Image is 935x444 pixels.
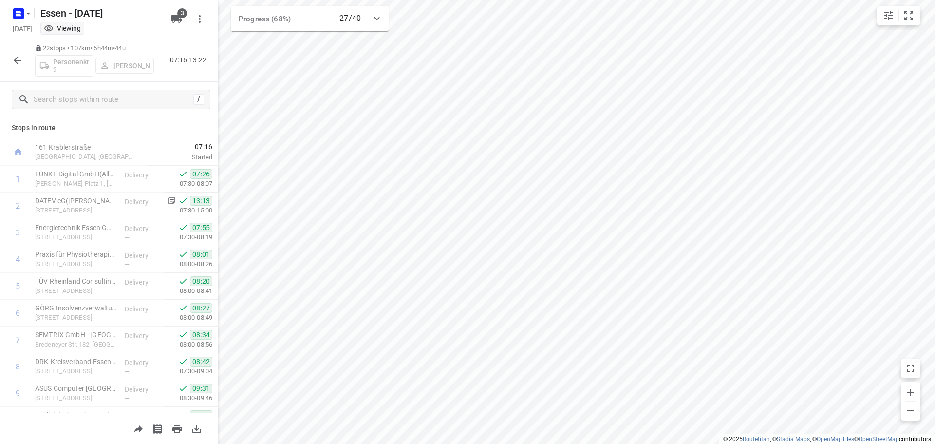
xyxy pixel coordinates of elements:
div: small contained button group [877,6,920,25]
svg: Done [178,169,188,179]
p: [STREET_ADDRESS] [35,367,117,376]
svg: Done [178,250,188,259]
span: 09:31 [190,384,212,393]
p: 08:00-08:49 [164,313,212,323]
p: TÜV Rheinland Consulting GmbH([PERSON_NAME] ) [35,276,117,286]
span: — [125,341,130,348]
svg: Done [178,276,188,286]
span: 3 [177,8,187,18]
div: 9 [16,389,20,398]
span: 44u [115,44,125,52]
p: Praxis für Physiotherapie Michael Elsasser(Michael Elsasser) [35,250,117,259]
svg: Done [178,357,188,367]
span: — [125,368,130,375]
p: Delivery [125,331,161,341]
p: Delivery [125,358,161,367]
span: 10:10 [190,410,212,420]
a: OpenStreetMap [859,436,899,443]
p: SEMTRIX GmbH - Essen(Jan Kuhl) [35,330,117,340]
p: 27/40 [339,13,361,24]
svg: Done [178,223,188,232]
span: • [113,44,115,52]
span: Share route [129,424,148,433]
span: 08:20 [190,276,212,286]
div: 1 [16,174,20,184]
p: ASUS Computer Germany(Elisabeth Kaden) [35,384,117,393]
span: — [125,234,130,241]
p: Medizinische Laboratorien Düsseldorf GmbH - Schwerinstr. 2(Buchhaltung) [35,410,117,420]
p: DRK-Kreisverband Essen e.V. - Werden(Matthäus Bannasch) [35,357,117,367]
span: — [125,261,130,268]
p: [STREET_ADDRESS] [35,259,117,269]
a: Routetitan [743,436,770,443]
p: [STREET_ADDRESS] [35,206,117,215]
button: 3 [167,9,186,29]
p: 08:30-09:46 [164,393,212,403]
div: 7 [16,335,20,345]
p: 07:30-08:19 [164,232,212,242]
span: 08:01 [190,250,212,259]
p: 08:00-08:41 [164,286,212,296]
div: 3 [16,228,20,237]
p: 07:16-13:22 [170,55,210,65]
p: 08:00-08:56 [164,340,212,349]
p: Delivery [125,251,161,260]
svg: Done [178,410,188,420]
span: Download route [187,424,206,433]
p: Delivery [125,170,161,180]
span: 08:34 [190,330,212,340]
span: — [125,180,130,188]
span: 08:27 [190,303,212,313]
p: Delivery [125,197,161,207]
p: Started [148,153,212,162]
p: Delivery [125,224,161,233]
p: GÖRG Insolvenzverwaltung Partnerschaft von Rechtsanwälten mbB(GÖRG Insolvenzverwaltung Partnersch... [35,303,117,313]
p: FUNKE Digital GmbH(Allgemein) [35,169,117,179]
div: 2 [16,201,20,211]
p: 08:00-08:26 [164,259,212,269]
li: © 2025 , © , © © contributors [723,436,931,443]
span: — [125,288,130,295]
p: Delivery [125,304,161,314]
svg: Done [178,303,188,313]
svg: Done [178,330,188,340]
span: — [125,395,130,402]
a: Stadia Maps [777,436,810,443]
span: 13:13 [190,196,212,206]
input: Search stops within route [34,92,193,107]
div: / [193,94,204,105]
div: 5 [16,282,20,291]
p: Delivery [125,277,161,287]
p: 161 Krablerstraße [35,142,136,152]
span: 07:16 [148,142,212,152]
div: 6 [16,309,20,318]
p: 07:30-15:00 [164,206,212,215]
p: Harkortstraße 21/23, Ratingen [35,393,117,403]
p: [STREET_ADDRESS] [35,232,117,242]
p: Delivery [125,411,161,421]
p: [GEOGRAPHIC_DATA], [GEOGRAPHIC_DATA] [35,152,136,162]
button: Map settings [879,6,898,25]
p: Delivery [125,385,161,394]
div: Progress (68%)27/40 [231,6,389,31]
span: — [125,314,130,322]
span: 07:26 [190,169,212,179]
span: Progress (68%) [239,15,291,23]
p: Stops in route [12,123,206,133]
div: 4 [16,255,20,264]
p: Bredeneyer Str. 182, Essen [35,340,117,349]
svg: Done [178,196,188,206]
p: Jakob-Funke-Platz 1, Essen [35,179,117,189]
span: 07:55 [190,223,212,232]
p: [STREET_ADDRESS] [35,313,117,323]
span: — [125,207,130,214]
button: More [190,9,209,29]
span: 08:42 [190,357,212,367]
button: Fit zoom [899,6,918,25]
p: 07:30-09:04 [164,367,212,376]
p: 07:30-08:07 [164,179,212,189]
div: You are currently in view mode. To make any changes, go to edit project. [44,23,81,33]
svg: Done [178,384,188,393]
p: 22 stops • 107km • 5h44m [35,44,154,53]
p: [STREET_ADDRESS] [35,286,117,296]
